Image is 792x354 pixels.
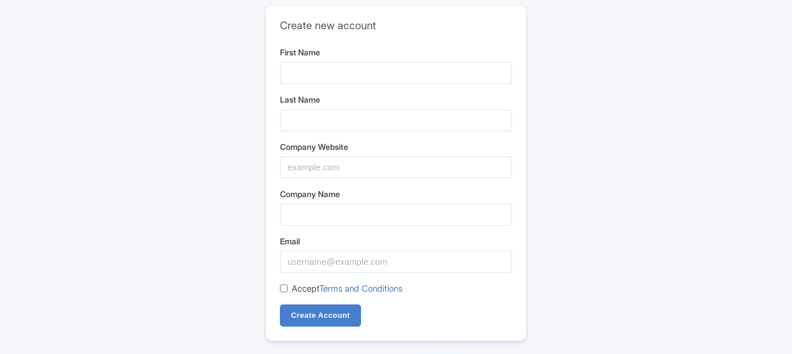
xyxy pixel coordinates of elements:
label: First Name [280,46,512,58]
label: Accept [292,282,402,296]
label: Email [280,235,512,247]
h2: Create new account [280,19,512,32]
input: username@example.com [280,251,512,273]
label: Company Website [280,141,512,153]
input: example.com [280,156,512,178]
label: Company Name [280,188,512,200]
label: Last Name [280,93,512,106]
input: Create Account [280,304,361,327]
a: Terms and Conditions [319,283,402,294]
